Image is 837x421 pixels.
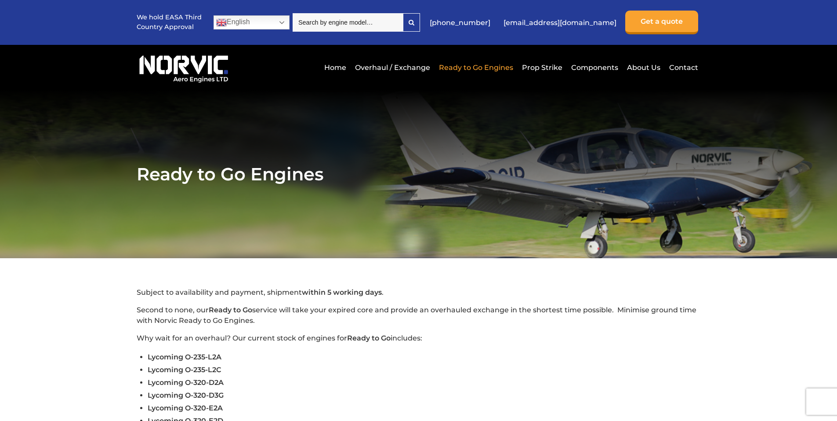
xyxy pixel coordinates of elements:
[625,57,663,78] a: About Us
[437,57,515,78] a: Ready to Go Engines
[148,391,224,399] span: Lycoming O-320-D3G
[347,334,391,342] strong: Ready to Go
[148,404,223,412] span: Lycoming O-320-E2A
[137,287,700,298] p: Subject to availability and payment, shipment .
[302,288,382,297] strong: within 5 working days
[293,13,403,32] input: Search by engine model…
[322,57,348,78] a: Home
[137,51,231,83] img: Norvic Aero Engines logo
[520,57,565,78] a: Prop Strike
[667,57,698,78] a: Contact
[353,57,432,78] a: Overhaul / Exchange
[137,305,700,326] p: Second to none, our service will take your expired core and provide an overhauled exchange in the...
[569,57,620,78] a: Components
[137,333,700,344] p: Why wait for an overhaul? Our current stock of engines for includes:
[425,12,495,33] a: [PHONE_NUMBER]
[148,353,221,361] span: Lycoming O-235-L2A
[148,378,224,387] span: Lycoming O-320-D2A
[137,163,700,185] h1: Ready to Go Engines
[148,366,221,374] span: Lycoming O-235-L2C
[137,13,203,32] p: We hold EASA Third Country Approval
[216,17,227,28] img: en
[499,12,621,33] a: [EMAIL_ADDRESS][DOMAIN_NAME]
[214,15,290,29] a: English
[625,11,698,34] a: Get a quote
[209,306,252,314] strong: Ready to Go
